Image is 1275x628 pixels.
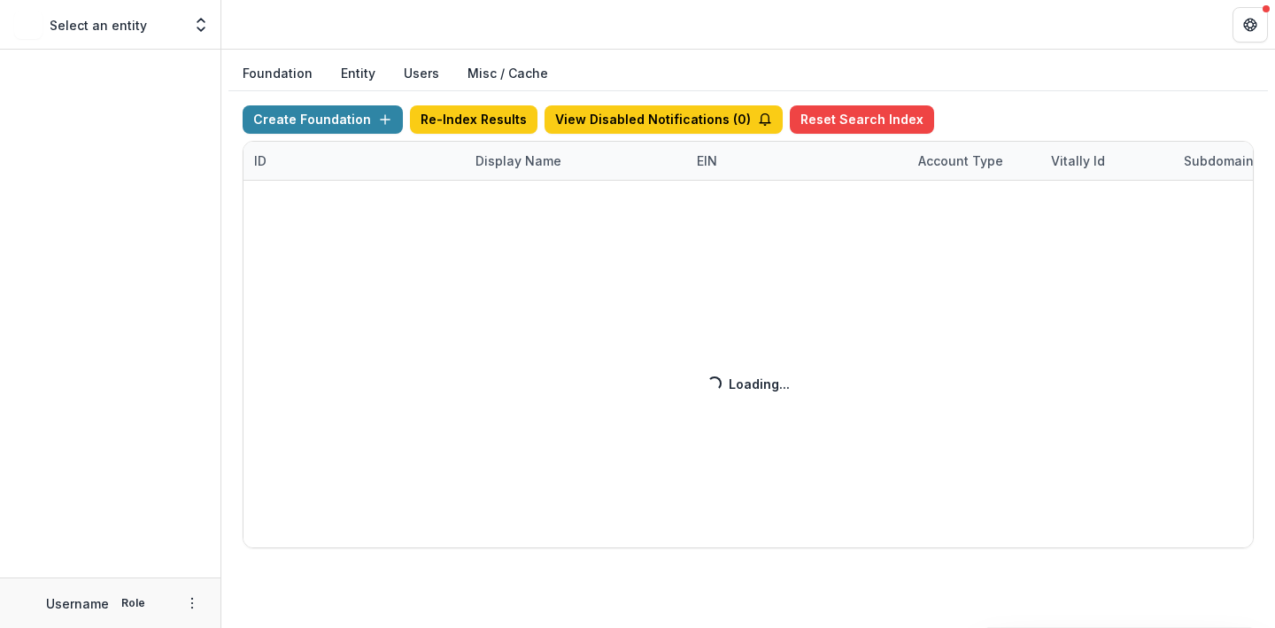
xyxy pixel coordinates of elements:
button: Misc / Cache [453,57,562,91]
button: Entity [327,57,390,91]
button: Get Help [1232,7,1268,43]
button: Open entity switcher [189,7,213,43]
p: Username [46,594,109,613]
p: Select an entity [50,16,147,35]
button: Users [390,57,453,91]
button: Foundation [228,57,327,91]
p: Role [116,595,151,611]
button: More [182,593,203,614]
